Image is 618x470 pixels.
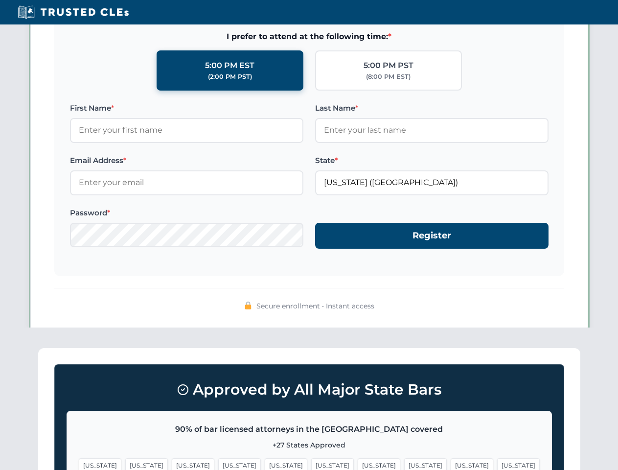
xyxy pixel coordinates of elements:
[256,301,374,311] span: Secure enrollment • Instant access
[79,423,540,436] p: 90% of bar licensed attorneys in the [GEOGRAPHIC_DATA] covered
[205,59,254,72] div: 5:00 PM EST
[70,30,549,43] span: I prefer to attend at the following time:
[315,170,549,195] input: Florida (FL)
[366,72,411,82] div: (8:00 PM EST)
[70,118,303,142] input: Enter your first name
[244,302,252,309] img: 🔒
[79,440,540,450] p: +27 States Approved
[364,59,413,72] div: 5:00 PM PST
[70,102,303,114] label: First Name
[67,376,552,403] h3: Approved by All Major State Bars
[70,207,303,219] label: Password
[315,118,549,142] input: Enter your last name
[70,170,303,195] input: Enter your email
[208,72,252,82] div: (2:00 PM PST)
[315,155,549,166] label: State
[70,155,303,166] label: Email Address
[315,223,549,249] button: Register
[15,5,132,20] img: Trusted CLEs
[315,102,549,114] label: Last Name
